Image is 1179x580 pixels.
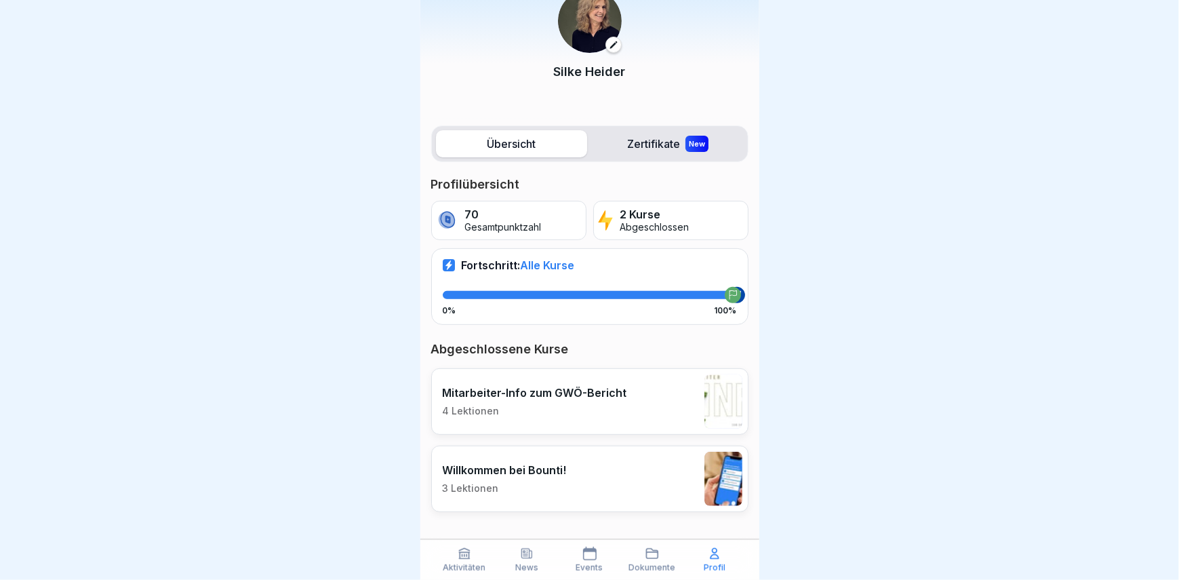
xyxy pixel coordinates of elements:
p: Fortschritt: [462,258,575,272]
label: Zertifikate [593,130,744,157]
p: 70 [464,208,541,221]
label: Übersicht [436,130,587,157]
img: xh3bnih80d1pxcetv9zsuevg.png [704,452,742,506]
div: New [685,136,708,152]
p: 3 Lektionen [443,482,567,495]
p: Abgeschlossen [620,222,689,233]
img: lightning.svg [598,209,614,232]
p: 2 Kurse [620,208,689,221]
p: Gesamtpunktzahl [464,222,541,233]
p: Dokumente [628,563,675,573]
p: Abgeschlossene Kurse [431,341,748,357]
p: 100% [715,306,737,315]
p: 0% [443,306,456,315]
p: News [515,563,538,573]
p: 4 Lektionen [443,405,627,417]
a: Mitarbeiter-Info zum GWÖ-Bericht4 Lektionen [431,368,748,435]
p: Profil [704,563,725,573]
p: Willkommen bei Bounti! [443,463,567,477]
img: cbgah4ktzd3wiqnyiue5lell.png [704,374,742,429]
span: Alle Kurse [521,258,575,272]
p: Silke Heider [554,62,626,81]
p: Events [576,563,603,573]
p: Profilübersicht [431,176,748,193]
p: Mitarbeiter-Info zum GWÖ-Bericht [443,386,627,400]
p: Aktivitäten [443,563,485,573]
a: Willkommen bei Bounti!3 Lektionen [431,446,748,512]
img: coin.svg [436,209,458,232]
